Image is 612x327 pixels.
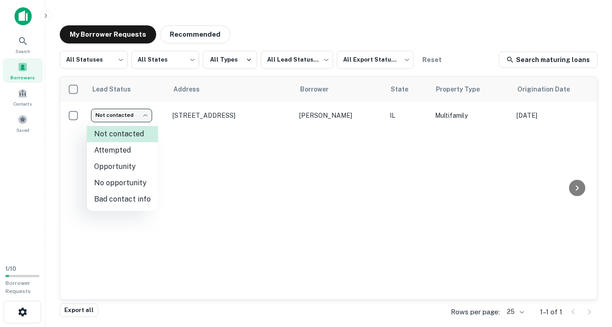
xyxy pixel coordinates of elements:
iframe: Chat Widget [567,226,612,269]
li: No opportunity [87,175,158,191]
li: Attempted [87,142,158,159]
li: Not contacted [87,126,158,142]
li: Opportunity [87,159,158,175]
li: Bad contact info [87,191,158,207]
